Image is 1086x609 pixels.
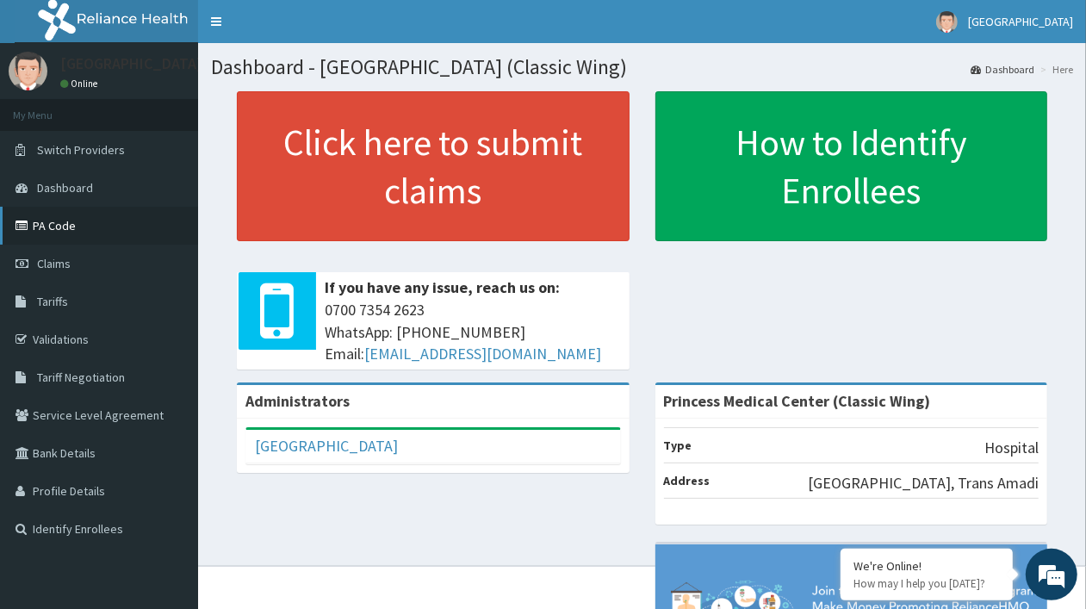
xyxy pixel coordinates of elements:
[968,14,1073,29] span: [GEOGRAPHIC_DATA]
[325,277,560,297] b: If you have any issue, reach us on:
[60,56,202,71] p: [GEOGRAPHIC_DATA]
[364,344,601,364] a: [EMAIL_ADDRESS][DOMAIN_NAME]
[37,370,125,385] span: Tariff Negotiation
[853,558,1000,574] div: We're Online!
[211,56,1073,78] h1: Dashboard - [GEOGRAPHIC_DATA] (Classic Wing)
[936,11,958,33] img: User Image
[664,438,692,453] b: Type
[9,52,47,90] img: User Image
[971,62,1034,77] a: Dashboard
[664,391,931,411] strong: Princess Medical Center (Classic Wing)
[60,78,102,90] a: Online
[655,91,1048,241] a: How to Identify Enrollees
[37,294,68,309] span: Tariffs
[808,472,1039,494] p: [GEOGRAPHIC_DATA], Trans Amadi
[245,391,350,411] b: Administrators
[37,142,125,158] span: Switch Providers
[37,256,71,271] span: Claims
[1036,62,1073,77] li: Here
[325,299,621,365] span: 0700 7354 2623 WhatsApp: [PHONE_NUMBER] Email:
[853,576,1000,591] p: How may I help you today?
[255,436,398,456] a: [GEOGRAPHIC_DATA]
[664,473,711,488] b: Address
[37,180,93,196] span: Dashboard
[984,437,1039,459] p: Hospital
[237,91,630,241] a: Click here to submit claims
